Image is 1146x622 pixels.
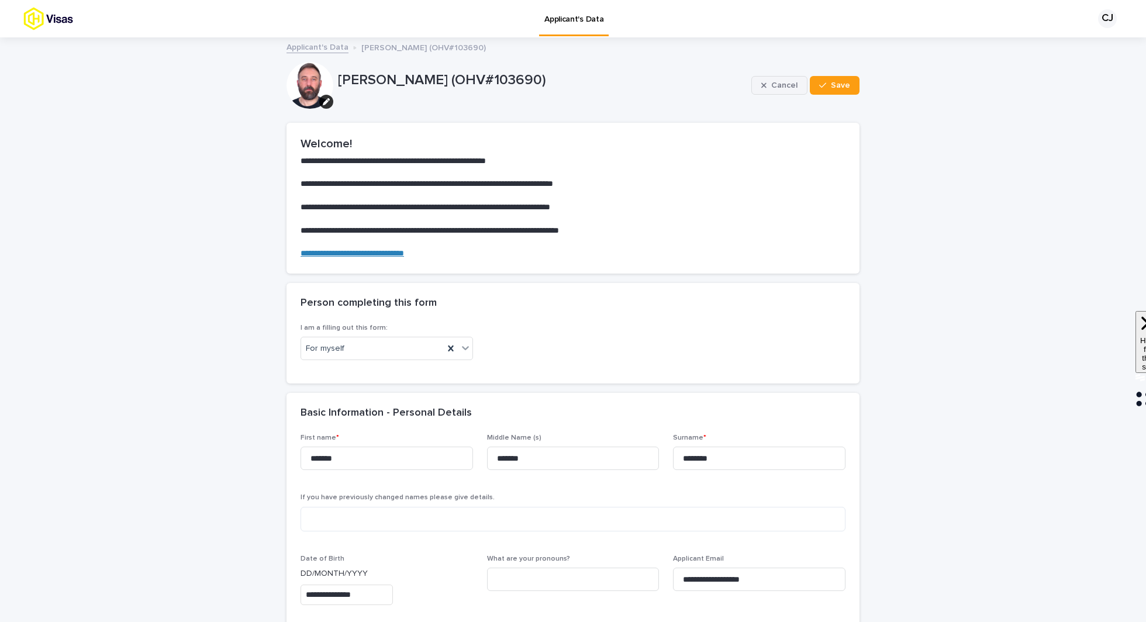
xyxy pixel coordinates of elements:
span: If you have previously changed names please give details. [301,494,495,501]
p: [PERSON_NAME] (OHV#103690) [361,40,486,53]
h2: Person completing this form [301,297,437,310]
span: Middle Name (s) [487,434,541,441]
span: For myself [306,343,344,355]
div: CJ [1098,9,1117,28]
span: I am a filling out this form: [301,324,388,331]
p: [PERSON_NAME] (OHV#103690) [338,72,747,89]
span: Applicant Email [673,555,724,562]
span: Cancel [771,81,798,89]
p: DD/MONTH/YYYY [301,568,473,580]
span: What are your pronouns? [487,555,570,562]
h2: Basic Information - Personal Details [301,407,472,420]
h2: Welcome! [301,137,845,151]
span: Surname [673,434,706,441]
span: Date of Birth [301,555,344,562]
button: Cancel [751,76,807,95]
button: Save [810,76,859,95]
span: First name [301,434,339,441]
a: Applicant's Data [286,40,348,53]
img: tx8HrbJQv2PFQx4TXEq5 [23,7,115,30]
span: Save [831,81,850,89]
